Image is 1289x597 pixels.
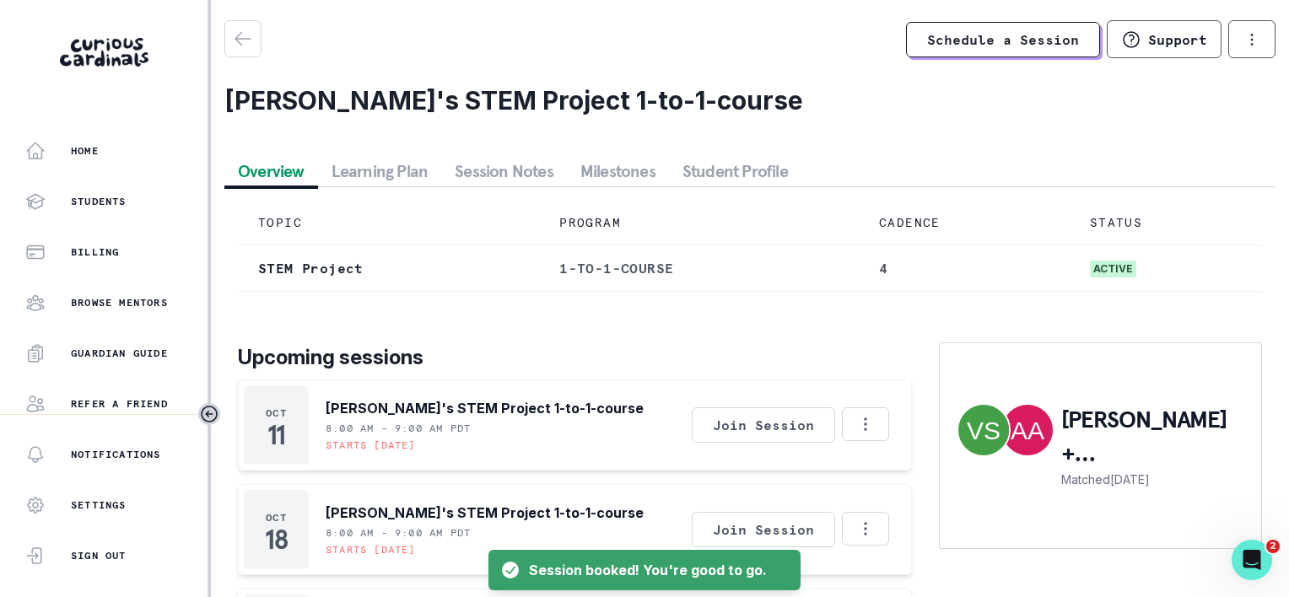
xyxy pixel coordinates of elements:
button: Session Notes [441,156,567,186]
td: STATUS [1070,201,1262,245]
td: TOPIC [238,201,539,245]
p: Starts [DATE] [326,438,416,452]
button: options [1228,20,1276,58]
button: Overview [224,156,318,186]
button: Join Session [692,512,835,547]
p: Matched [DATE] [1061,471,1244,488]
span: active [1090,261,1136,277]
div: Session booked! You're good to go. [529,560,767,580]
img: Aditya Angadi [1002,405,1053,455]
button: Milestones [567,156,669,186]
p: Home [71,144,99,158]
button: Learning Plan [318,156,442,186]
p: Oct [266,511,287,524]
td: STEM Project [238,245,539,292]
td: 4 [859,245,1070,292]
img: Curious Cardinals Logo [60,38,148,67]
p: Sign Out [71,549,127,562]
button: Join Session [692,407,835,443]
img: Vivek Sharma [958,405,1009,455]
span: 2 [1266,540,1280,553]
p: Starts [DATE] [326,543,416,557]
p: 8:00 AM - 9:00 AM PDT [326,526,471,540]
button: Toggle sidebar [198,403,220,425]
p: Settings [71,498,127,512]
p: Refer a friend [71,397,168,411]
p: Notifications [71,448,161,461]
td: 1-to-1-course [539,245,859,292]
button: Options [842,512,889,546]
p: 8:00 AM - 9:00 AM PDT [326,422,471,435]
p: Upcoming sessions [238,342,912,373]
a: Schedule a Session [906,22,1100,57]
button: Student Profile [669,156,801,186]
p: [PERSON_NAME] + [PERSON_NAME] [1061,403,1244,471]
p: Oct [266,406,287,420]
td: PROGRAM [539,201,859,245]
button: Options [842,407,889,441]
p: Support [1148,31,1207,48]
p: 11 [267,427,285,444]
p: Guardian Guide [71,347,168,360]
button: Support [1107,20,1222,58]
p: Students [71,195,127,208]
p: 18 [265,531,287,548]
p: [PERSON_NAME]'s STEM Project 1-to-1-course [326,398,644,418]
p: Billing [71,245,119,259]
p: [PERSON_NAME]'s STEM Project 1-to-1-course [326,503,644,523]
h2: [PERSON_NAME]'s STEM Project 1-to-1-course [224,85,1276,116]
p: Browse Mentors [71,296,168,309]
td: CADENCE [859,201,1070,245]
iframe: Intercom live chat [1232,540,1272,580]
